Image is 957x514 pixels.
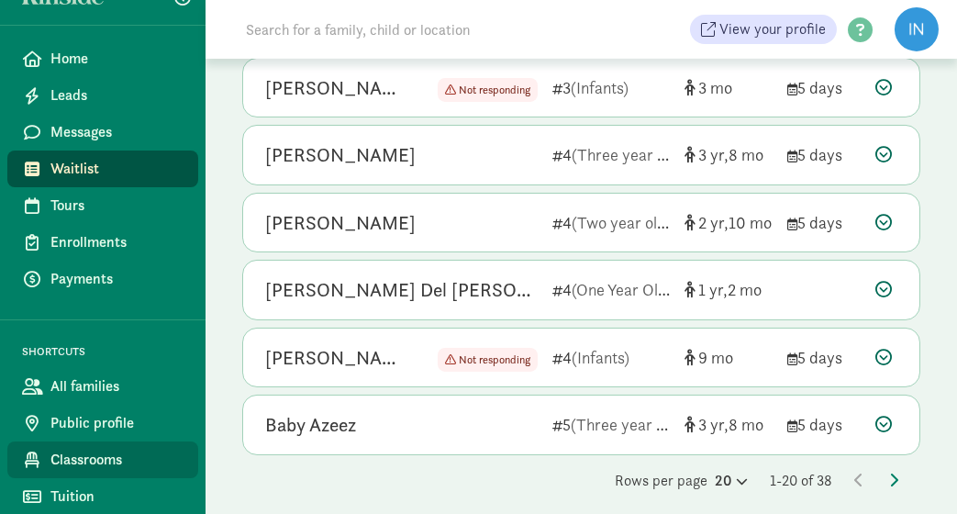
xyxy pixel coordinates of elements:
[7,114,198,151] a: Messages
[698,414,729,435] span: 3
[729,144,763,165] span: 8
[698,279,728,300] span: 1
[265,73,408,103] div: Callahan McIntosh
[50,121,184,143] span: Messages
[50,195,184,217] span: Tours
[698,347,733,368] span: 9
[698,77,732,98] span: 3
[265,275,538,305] div: Rowan Del Villar
[719,18,826,40] span: View your profile
[50,48,184,70] span: Home
[50,158,184,180] span: Waitlist
[865,426,957,514] iframe: Chat Widget
[50,486,184,508] span: Tuition
[684,412,773,437] div: [object Object]
[715,470,748,492] div: 20
[7,77,198,114] a: Leads
[438,78,538,102] span: Not responding
[698,144,729,165] span: 3
[7,187,198,224] a: Tours
[572,144,690,165] span: (Three year olds)
[50,268,184,290] span: Payments
[242,470,920,492] div: Rows per page 1-20 of 38
[571,77,629,98] span: (Infants)
[438,348,538,372] span: Not responding
[552,345,670,370] div: 4
[7,405,198,441] a: Public profile
[50,375,184,397] span: All families
[552,277,670,302] div: 4
[690,15,837,44] a: View your profile
[7,441,198,478] a: Classrooms
[572,347,629,368] span: (Infants)
[459,352,530,367] span: Not responding
[265,140,416,170] div: Janna Kaseb
[459,83,530,97] span: Not responding
[684,345,773,370] div: [object Object]
[265,208,416,238] div: Palmer Ross
[684,277,773,302] div: [object Object]
[684,75,773,100] div: [object Object]
[50,412,184,434] span: Public profile
[787,210,861,235] div: 5 days
[552,75,670,100] div: 3
[572,212,678,233] span: (Two year olds)
[729,414,763,435] span: 8
[552,412,670,437] div: 5
[729,212,772,233] span: 10
[787,142,861,167] div: 5 days
[787,75,861,100] div: 5 days
[50,231,184,253] span: Enrollments
[787,345,861,370] div: 5 days
[7,261,198,297] a: Payments
[235,11,690,48] input: Search for a family, child or location
[7,151,198,187] a: Waitlist
[7,40,198,77] a: Home
[684,210,773,235] div: [object Object]
[552,210,670,235] div: 4
[50,84,184,106] span: Leads
[265,410,356,440] div: Baby Azeez
[698,212,729,233] span: 2
[552,142,670,167] div: 4
[684,142,773,167] div: [object Object]
[728,279,762,300] span: 2
[787,412,861,437] div: 5 days
[572,279,679,300] span: (One Year Olds)
[7,224,198,261] a: Enrollments
[265,343,408,373] div: Dean Sharp
[571,414,689,435] span: (Three year olds)
[50,449,184,471] span: Classrooms
[7,368,198,405] a: All families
